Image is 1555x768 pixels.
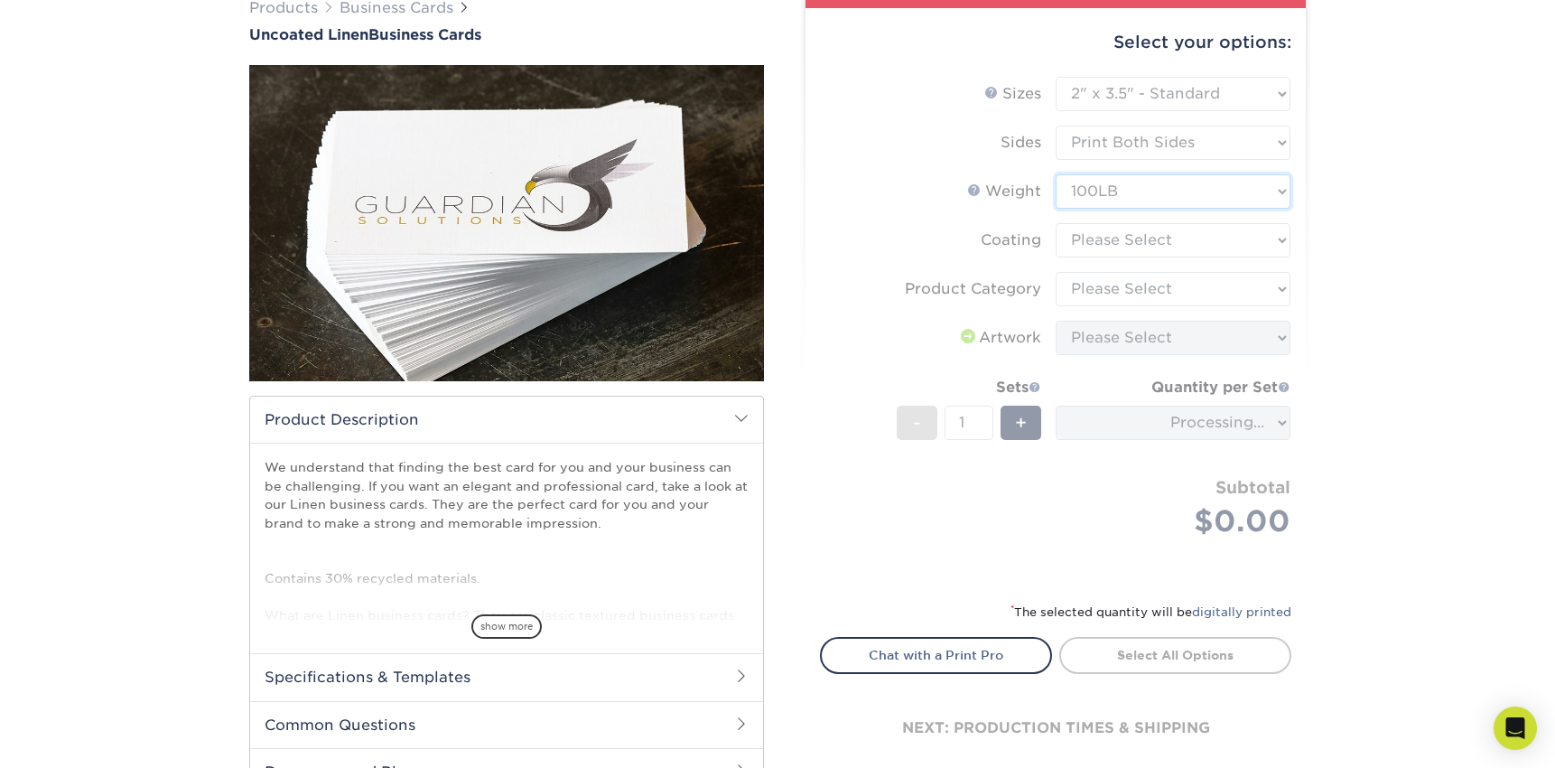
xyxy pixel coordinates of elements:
[249,26,764,43] h1: Business Cards
[820,8,1291,77] div: Select your options:
[249,26,764,43] a: Uncoated LinenBusiness Cards
[250,653,763,700] h2: Specifications & Templates
[471,614,542,639] span: show more
[1494,707,1537,750] div: Open Intercom Messenger
[820,637,1052,673] a: Chat with a Print Pro
[250,701,763,748] h2: Common Questions
[1010,605,1291,619] small: The selected quantity will be
[249,26,368,43] span: Uncoated Linen
[1059,637,1291,673] a: Select All Options
[5,713,154,762] iframe: Google Customer Reviews
[250,397,763,443] h2: Product Description
[1192,605,1291,619] a: digitally printed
